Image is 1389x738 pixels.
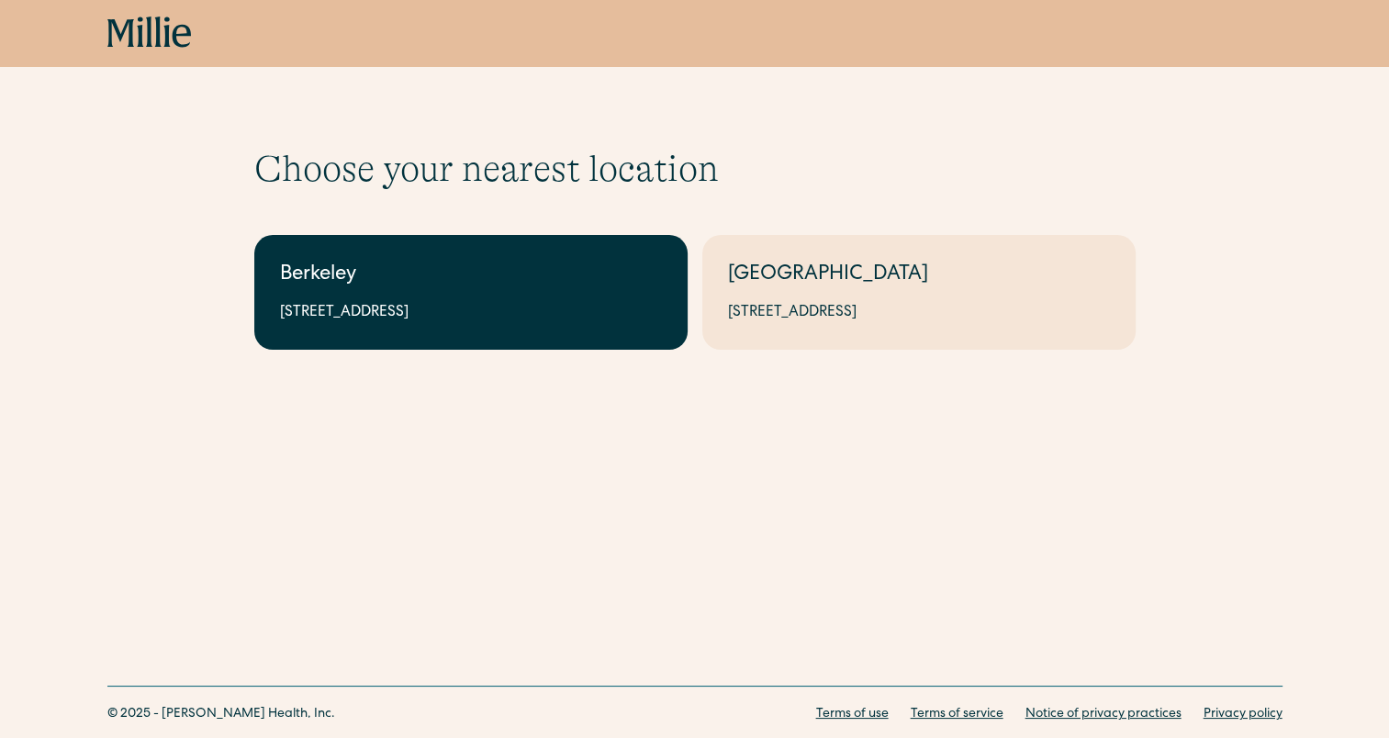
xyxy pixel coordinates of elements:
a: Privacy policy [1204,705,1283,724]
div: [GEOGRAPHIC_DATA] [728,261,1110,291]
a: home [107,17,192,50]
a: [GEOGRAPHIC_DATA][STREET_ADDRESS] [702,235,1136,350]
div: [STREET_ADDRESS] [280,302,662,324]
a: Terms of service [911,705,1003,724]
a: Notice of privacy practices [1025,705,1182,724]
h1: Choose your nearest location [254,147,1136,191]
a: Terms of use [816,705,889,724]
a: Berkeley[STREET_ADDRESS] [254,235,688,350]
div: © 2025 - [PERSON_NAME] Health, Inc. [107,705,335,724]
div: [STREET_ADDRESS] [728,302,1110,324]
div: Berkeley [280,261,662,291]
